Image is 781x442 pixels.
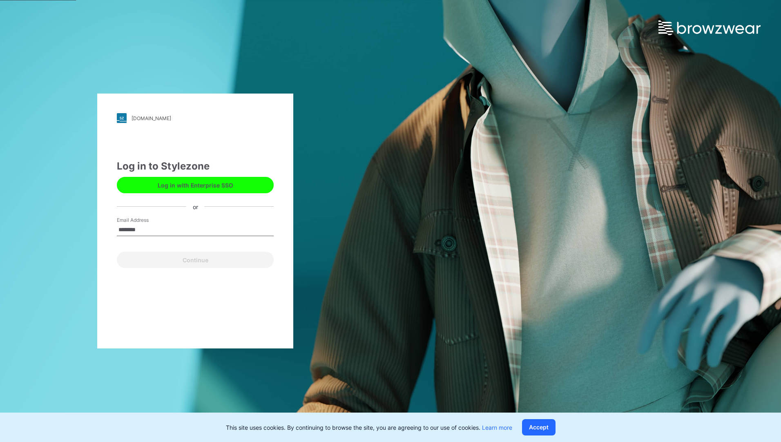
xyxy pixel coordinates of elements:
[117,159,274,174] div: Log in to Stylezone
[658,20,761,35] img: browzwear-logo.e42bd6dac1945053ebaf764b6aa21510.svg
[186,202,205,211] div: or
[132,115,171,121] div: [DOMAIN_NAME]
[482,424,512,431] a: Learn more
[117,113,274,123] a: [DOMAIN_NAME]
[117,177,274,193] button: Log in with Enterprise SSO
[226,423,512,432] p: This site uses cookies. By continuing to browse the site, you are agreeing to our use of cookies.
[117,217,174,224] label: Email Address
[522,419,556,435] button: Accept
[117,113,127,123] img: stylezone-logo.562084cfcfab977791bfbf7441f1a819.svg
